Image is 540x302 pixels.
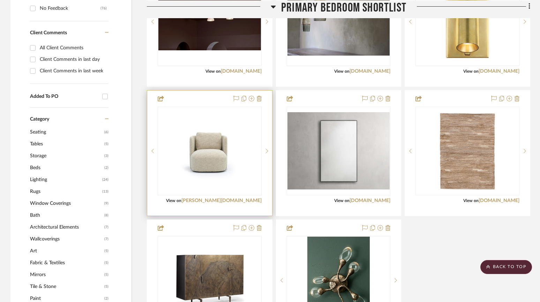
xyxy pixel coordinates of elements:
[30,94,99,100] div: Added To PO
[102,186,108,197] span: (13)
[100,3,107,14] div: (76)
[334,199,350,203] span: View on
[30,150,103,162] span: Storage
[221,69,262,74] a: [DOMAIN_NAME]
[30,126,103,138] span: Seating
[104,245,108,257] span: (5)
[40,54,107,65] div: Client Comments in last day
[104,281,108,292] span: (5)
[104,198,108,209] span: (9)
[463,199,479,203] span: View on
[350,198,390,203] a: [DOMAIN_NAME]
[30,174,100,186] span: Lighting
[30,269,103,281] span: Mirrors
[40,3,100,14] div: No Feedback
[104,138,108,150] span: (5)
[350,69,390,74] a: [DOMAIN_NAME]
[104,150,108,161] span: (3)
[480,260,532,274] scroll-to-top-button: BACK TO TOP
[30,186,100,197] span: Rugs
[104,222,108,233] span: (7)
[104,257,108,268] span: (5)
[30,162,103,174] span: Beds
[205,69,221,73] span: View on
[30,257,103,269] span: Fabric & Textiles
[40,65,107,77] div: Client Comments in last week
[30,138,103,150] span: Tables
[158,116,261,186] img: HUDSON SWIVEL CLUB CHAIR
[181,198,262,203] a: [PERSON_NAME][DOMAIN_NAME]
[30,209,103,221] span: Bath
[104,162,108,173] span: (2)
[104,210,108,221] span: (8)
[433,107,502,195] img: Dunes
[40,42,107,53] div: All Client Comments
[30,197,103,209] span: Window Coverings
[287,107,390,195] div: 0
[104,127,108,138] span: (6)
[479,198,519,203] a: [DOMAIN_NAME]
[463,69,479,73] span: View on
[287,112,390,189] img: Lira Wall Mirror
[102,174,108,185] span: (24)
[334,69,350,73] span: View on
[30,221,103,233] span: Architectural Elements
[30,281,103,293] span: Tile & Stone
[158,107,261,195] div: 0
[104,233,108,245] span: (7)
[166,199,181,203] span: View on
[30,245,103,257] span: Art
[30,233,103,245] span: Wallcoverings
[479,69,519,74] a: [DOMAIN_NAME]
[30,116,49,122] span: Category
[30,30,67,35] span: Client Comments
[104,269,108,280] span: (5)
